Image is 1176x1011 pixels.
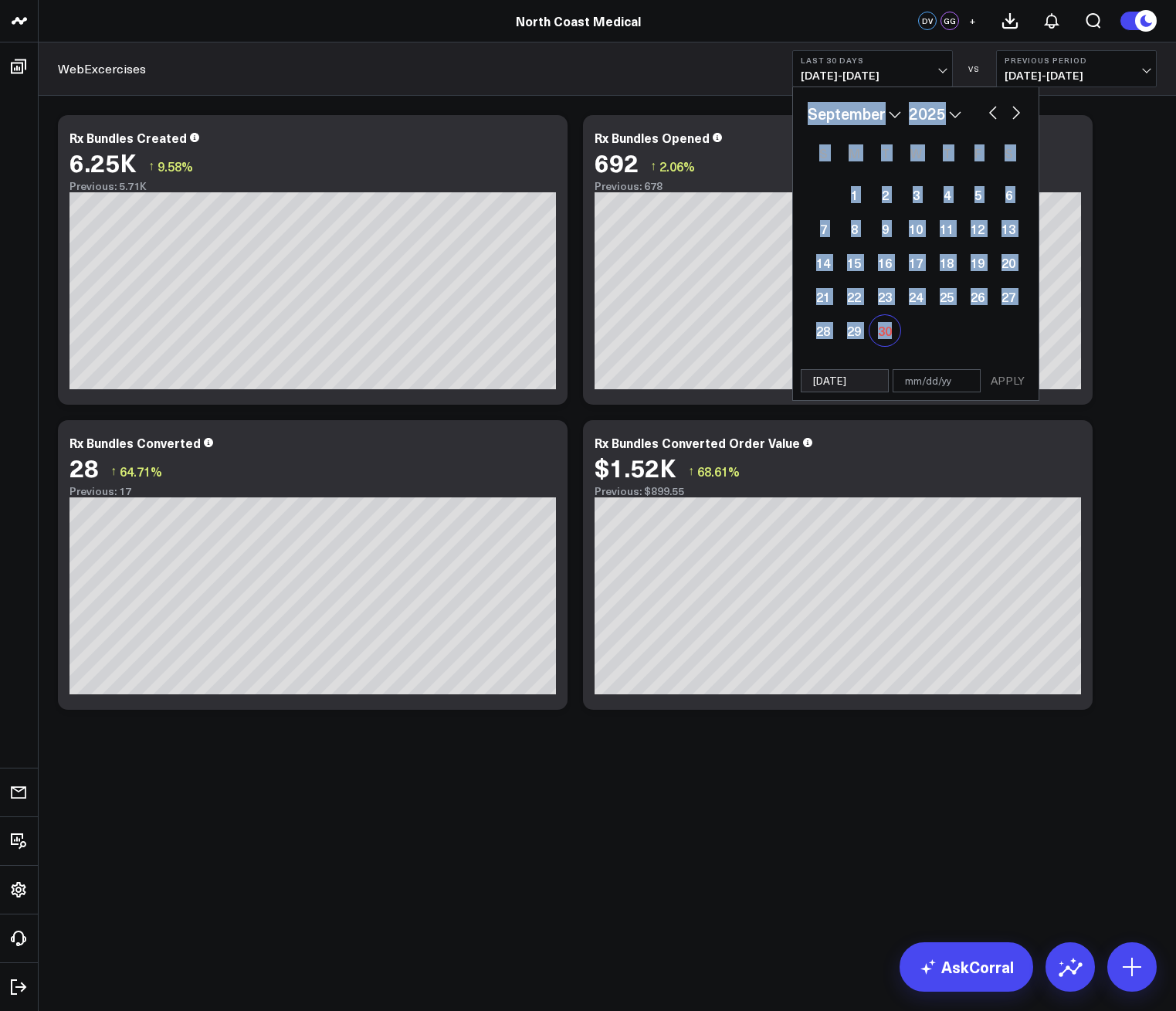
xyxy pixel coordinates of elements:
div: $1.52K [595,453,676,481]
span: ↑ [110,461,117,481]
div: Friday [962,141,993,165]
div: Previous: $899.55 [595,485,1081,497]
div: Saturday [993,141,1024,165]
span: 68.61% [697,463,740,480]
span: ↑ [650,156,656,176]
div: VS [961,64,988,73]
button: Last 30 Days[DATE]-[DATE] [792,50,953,87]
div: 6.25K [69,148,137,176]
div: Sunday [808,141,839,165]
input: mm/dd/yy [893,369,981,392]
a: North Coast Medical [516,12,641,29]
div: DV [918,12,937,30]
div: 692 [595,148,639,176]
div: Thursday [931,141,962,165]
span: [DATE] - [DATE] [1005,70,1148,82]
span: [DATE] - [DATE] [801,70,944,82]
div: 28 [69,453,99,481]
div: Wednesday [900,141,931,165]
span: 2.06% [659,158,695,175]
span: ↑ [148,156,154,176]
div: Previous: 17 [69,485,556,497]
a: WebExcercises [58,60,146,77]
div: Monday [839,141,869,165]
button: Previous Period[DATE]-[DATE] [996,50,1157,87]
span: ↑ [688,461,694,481]
button: + [963,12,981,30]
span: 64.71% [120,463,162,480]
div: Rx Bundles Converted [69,434,201,451]
b: Last 30 Days [801,56,944,65]
div: Previous: 678 [595,180,1081,192]
div: Rx Bundles Created [69,129,187,146]
div: Previous: 5.71K [69,180,556,192]
input: mm/dd/yy [801,369,889,392]
div: Rx Bundles Converted Order Value [595,434,800,451]
a: AskCorral [900,942,1033,992]
div: Rx Bundles Opened [595,129,710,146]
b: Previous Period [1005,56,1148,65]
span: 9.58% [158,158,193,175]
div: Tuesday [869,141,900,165]
span: + [969,15,976,26]
button: APPLY [985,369,1031,392]
div: GG [940,12,959,30]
